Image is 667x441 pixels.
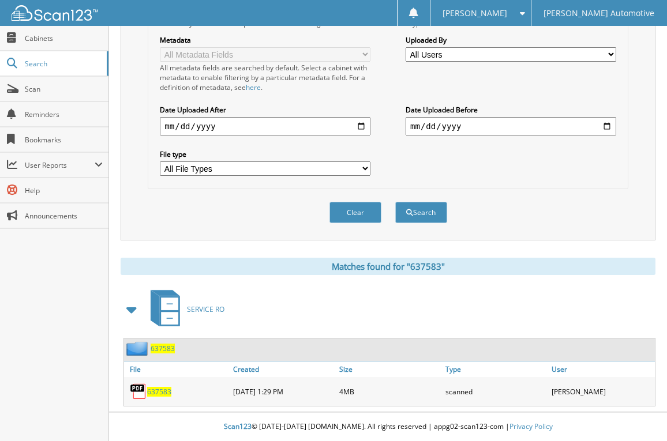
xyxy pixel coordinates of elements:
[25,59,101,69] span: Search
[147,387,171,397] a: 637583
[395,202,447,223] button: Search
[549,361,655,377] a: User
[443,10,507,17] span: [PERSON_NAME]
[336,361,443,377] a: Size
[151,344,175,353] a: 637583
[509,421,553,431] a: Privacy Policy
[329,202,381,223] button: Clear
[246,82,261,92] a: here
[187,304,224,314] span: SERVICE RO
[25,33,103,43] span: Cabinets
[25,110,103,119] span: Reminders
[230,380,336,403] div: [DATE] 1:29 PM
[25,135,103,145] span: Bookmarks
[443,380,549,403] div: scanned
[160,63,370,92] div: All metadata fields are searched by default. Select a cabinet with metadata to enable filtering b...
[160,35,370,45] label: Metadata
[406,105,616,115] label: Date Uploaded Before
[160,105,370,115] label: Date Uploaded After
[25,84,103,94] span: Scan
[124,361,230,377] a: File
[160,117,370,135] input: start
[406,117,616,135] input: end
[230,361,336,377] a: Created
[130,383,147,400] img: PDF.png
[609,386,667,441] iframe: Chat Widget
[25,160,95,170] span: User Reports
[25,186,103,195] span: Help
[549,380,655,403] div: [PERSON_NAME]
[12,5,98,21] img: scan123-logo-white.svg
[160,149,370,159] label: File type
[25,211,103,221] span: Announcements
[121,258,655,275] div: Matches found for "637583"
[144,287,224,332] a: SERVICE RO
[406,35,616,45] label: Uploaded By
[126,341,151,356] img: folder2.png
[443,361,549,377] a: Type
[224,421,252,431] span: Scan123
[544,10,654,17] span: [PERSON_NAME] Automotive
[336,380,443,403] div: 4MB
[109,413,667,441] div: © [DATE]-[DATE] [DOMAIN_NAME]. All rights reserved | appg02-scan123-com |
